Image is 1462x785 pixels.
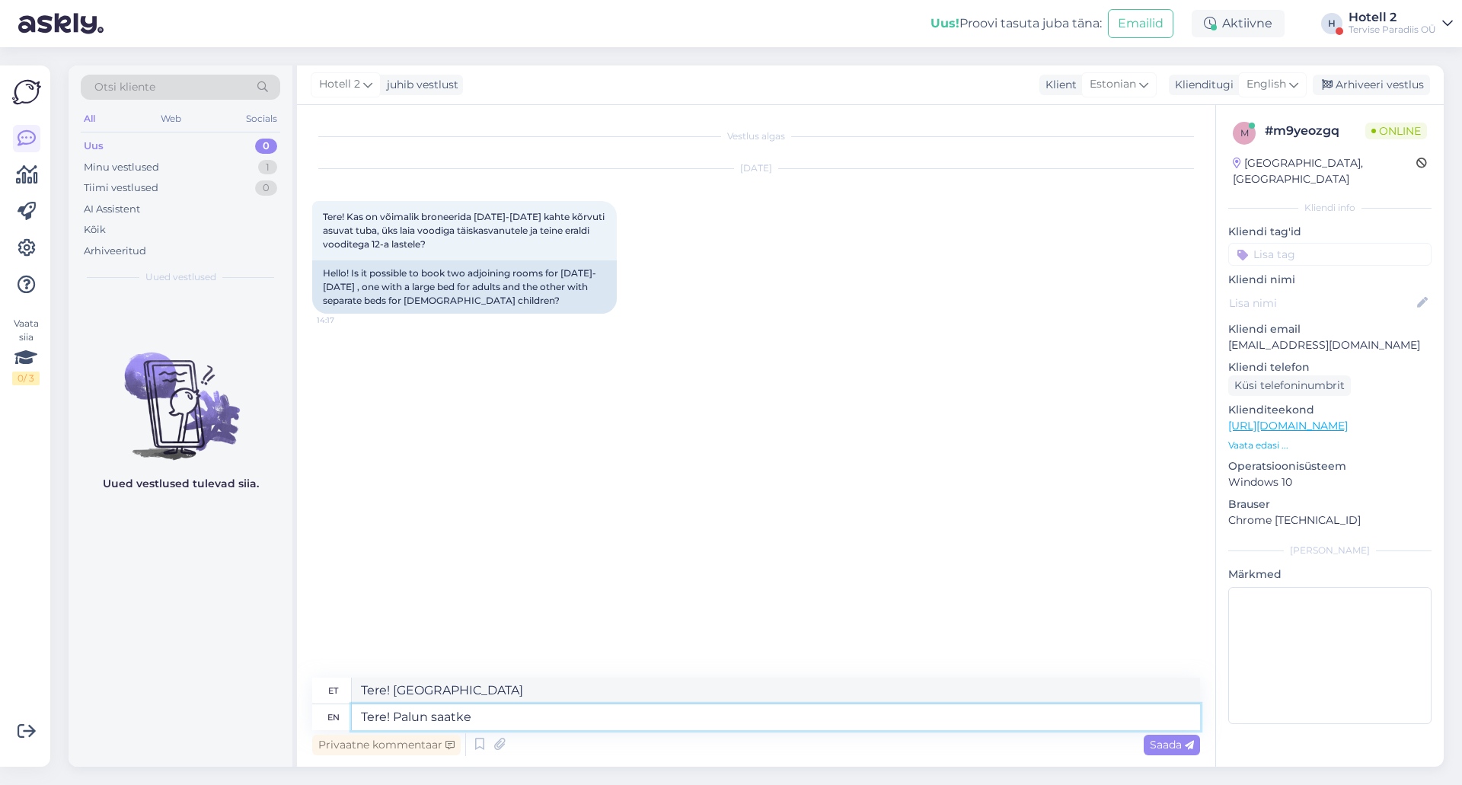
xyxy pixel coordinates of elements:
div: 0 / 3 [12,372,40,385]
p: Brauser [1228,496,1432,512]
div: Minu vestlused [84,160,159,175]
span: m [1240,127,1249,139]
div: Web [158,109,184,129]
p: Operatsioonisüsteem [1228,458,1432,474]
p: Kliendi nimi [1228,272,1432,288]
a: [URL][DOMAIN_NAME] [1228,419,1348,432]
div: Proovi tasuta juba täna: [931,14,1102,33]
div: # m9yeozgq [1265,122,1365,140]
p: Vaata edasi ... [1228,439,1432,452]
div: Klienditugi [1169,77,1234,93]
div: [GEOGRAPHIC_DATA], [GEOGRAPHIC_DATA] [1233,155,1416,187]
p: Windows 10 [1228,474,1432,490]
textarea: Tere! [GEOGRAPHIC_DATA] [352,678,1200,704]
p: Klienditeekond [1228,402,1432,418]
p: Kliendi telefon [1228,359,1432,375]
div: Arhiveeri vestlus [1313,75,1430,95]
div: Klient [1039,77,1077,93]
div: Tiimi vestlused [84,180,158,196]
textarea: Tere! Palun saatke [352,704,1200,730]
div: Kliendi info [1228,201,1432,215]
div: Arhiveeritud [84,244,146,259]
div: 0 [255,180,277,196]
div: Privaatne kommentaar [312,735,461,755]
div: Kõik [84,222,106,238]
p: Kliendi email [1228,321,1432,337]
span: English [1247,76,1286,93]
div: AI Assistent [84,202,140,217]
div: [PERSON_NAME] [1228,544,1432,557]
span: Uued vestlused [145,270,216,284]
div: H [1321,13,1342,34]
div: 1 [258,160,277,175]
p: Chrome [TECHNICAL_ID] [1228,512,1432,528]
img: No chats [69,325,292,462]
div: Socials [243,109,280,129]
b: Uus! [931,16,959,30]
span: Estonian [1090,76,1136,93]
p: [EMAIL_ADDRESS][DOMAIN_NAME] [1228,337,1432,353]
p: Märkmed [1228,566,1432,582]
div: Uus [84,139,104,154]
span: Tere! Kas on võimalik broneerida [DATE]-[DATE] kahte kõrvuti asuvat tuba, üks laia voodiga täiska... [323,211,607,250]
div: juhib vestlust [381,77,458,93]
div: 0 [255,139,277,154]
input: Lisa tag [1228,243,1432,266]
div: [DATE] [312,161,1200,175]
img: Askly Logo [12,78,41,107]
div: Hotell 2 [1349,11,1436,24]
span: Otsi kliente [94,79,155,95]
div: Aktiivne [1192,10,1285,37]
span: Saada [1150,738,1194,751]
span: Hotell 2 [319,76,360,93]
div: en [327,704,340,730]
div: Vestlus algas [312,129,1200,143]
div: Küsi telefoninumbrit [1228,375,1351,396]
input: Lisa nimi [1229,295,1414,311]
span: Online [1365,123,1427,139]
div: et [328,678,338,704]
p: Uued vestlused tulevad siia. [103,476,259,492]
div: All [81,109,98,129]
div: Hello! Is it possible to book two adjoining rooms for [DATE]-[DATE] , one with a large bed for ad... [312,260,617,314]
div: Tervise Paradiis OÜ [1349,24,1436,36]
p: Kliendi tag'id [1228,224,1432,240]
div: Vaata siia [12,317,40,385]
span: 14:17 [317,314,374,326]
button: Emailid [1108,9,1173,38]
a: Hotell 2Tervise Paradiis OÜ [1349,11,1453,36]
